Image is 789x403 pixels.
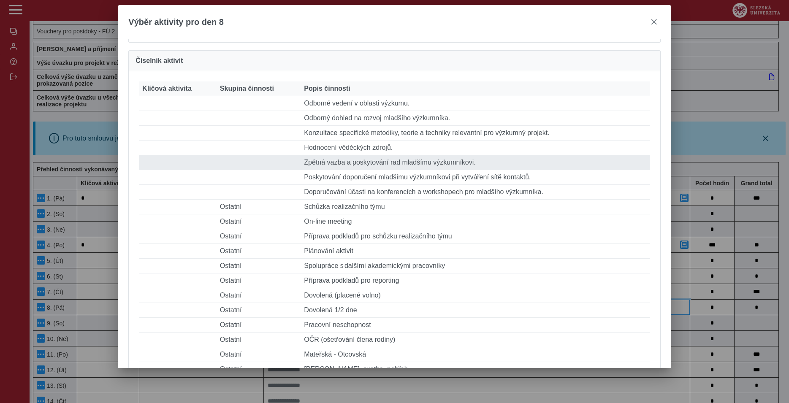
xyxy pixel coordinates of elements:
[304,85,350,92] span: Popis činnosti
[128,17,224,27] span: Výběr aktivity pro den 8
[301,155,650,170] td: Zpětná vazba a poskytování rad mladšímu výzkumníkovi.
[301,333,650,347] td: OČR (ošetřování člena rodiny)
[301,111,650,126] td: Odborný dohled na rozvoj mladšího výzkumníka.
[301,126,650,141] td: Konzultace specifické metodiky, teorie a techniky relevantní pro výzkumný projekt.
[217,214,301,229] td: Ostatní
[217,362,301,377] td: Ostatní
[301,259,650,273] td: Spolupráce s dalšími akademickými pracovníky
[301,273,650,288] td: Příprava podkladů pro reporting
[217,318,301,333] td: Ostatní
[217,273,301,288] td: Ostatní
[217,244,301,259] td: Ostatní
[301,347,650,362] td: Mateřská - Otcovská
[301,141,650,155] td: Hodnocení věděckých zdrojů.
[217,347,301,362] td: Ostatní
[220,85,274,92] span: Skupina činností
[301,229,650,244] td: Příprava podkladů pro schůzku realizačního týmu
[301,318,650,333] td: Pracovní neschopnost
[217,259,301,273] td: Ostatní
[301,170,650,185] td: Poskytování doporučení mladšímu výzkumníkovi při vytváření sítě kontaktů.
[647,15,661,29] button: close
[301,214,650,229] td: On-line meeting
[142,85,192,92] span: Klíčová aktivita
[136,57,183,64] span: Číselník aktivit
[217,229,301,244] td: Ostatní
[301,244,650,259] td: Plánování aktivit
[301,288,650,303] td: Dovolená (placené volno)
[217,288,301,303] td: Ostatní
[301,362,650,377] td: [PERSON_NAME], svatba, pohřeb
[301,303,650,318] td: Dovolená 1/2 dne
[217,200,301,214] td: Ostatní
[217,303,301,318] td: Ostatní
[301,200,650,214] td: Schůzka realizačního týmu
[217,333,301,347] td: Ostatní
[301,96,650,111] td: Odborné vedení v oblasti výzkumu.
[301,185,650,200] td: Doporučování účasti na konferencích a workshopech pro mladšího výzkumníka.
